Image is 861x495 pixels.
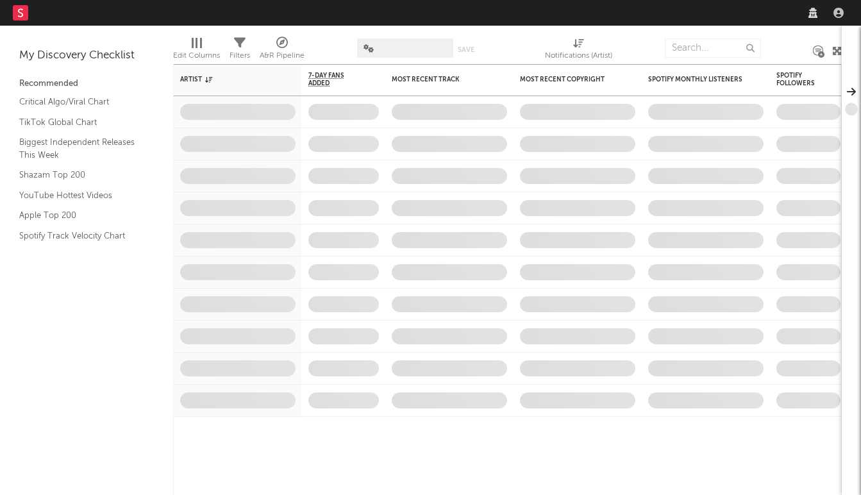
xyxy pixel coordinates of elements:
div: Recommended [19,76,154,92]
button: Save [458,46,474,53]
a: TikTok Global Chart [19,115,141,130]
div: Spotify Followers [776,72,821,87]
div: Filters [230,32,250,69]
a: Biggest Independent Releases This Week [19,135,141,162]
a: Spotify Track Velocity Chart [19,229,141,243]
a: Recommended For You [19,249,141,263]
span: 7-Day Fans Added [308,72,360,87]
div: Spotify Monthly Listeners [648,76,744,83]
a: Critical Algo/Viral Chart [19,95,141,109]
div: Notifications (Artist) [545,48,612,63]
a: YouTube Hottest Videos [19,189,141,203]
div: Notifications (Artist) [545,32,612,69]
div: Most Recent Copyright [520,76,616,83]
a: Apple Top 200 [19,208,141,222]
a: Shazam Top 200 [19,168,141,182]
div: Filters [230,48,250,63]
div: Most Recent Track [392,76,488,83]
div: A&R Pipeline [260,32,305,69]
div: Edit Columns [173,48,220,63]
div: Artist [180,76,276,83]
div: My Discovery Checklist [19,48,154,63]
input: Search... [665,38,761,58]
div: Edit Columns [173,32,220,69]
div: A&R Pipeline [260,48,305,63]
